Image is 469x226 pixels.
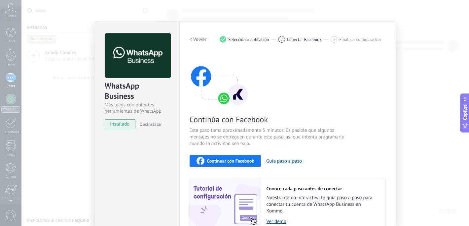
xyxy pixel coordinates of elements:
span: Conectar Facebook [287,37,322,42]
span: Finalizar configuración [339,37,381,42]
span: Copilot [462,105,468,120]
img: logo_main.png [105,33,171,78]
button: < Volver [190,33,207,45]
button: Desinstalar [137,119,162,129]
h2: < Volver [190,36,207,43]
h2: Conoce cada paso antes de conectar [267,186,379,192]
a: Ver demo [267,218,379,225]
span: Seleccionar aplicación [228,37,269,42]
div: Más leads con potentes herramientas de WhatsApp [105,102,170,114]
img: connect with facebook [190,53,249,106]
span: Nuestra demo interactiva te guía paso a paso para conectar tu cuenta de WhatsApp Business en Kommo. [267,195,379,214]
span: Continúa con Facebook [190,114,347,125]
span: 2 [280,37,283,42]
div: WhatsApp Business [105,81,170,102]
span: 3 [333,37,335,42]
span: Continuar con Facebook [207,159,254,163]
button: Continuar con Facebook [190,155,261,167]
span: Este paso toma aproximadamente 5 minutos. Es posible que algunos mensajes no se entreguen durante... [190,127,347,147]
button: Guía paso a paso [266,158,302,164]
span: Desinstalar [140,121,162,127]
span: instalado [105,119,135,129]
